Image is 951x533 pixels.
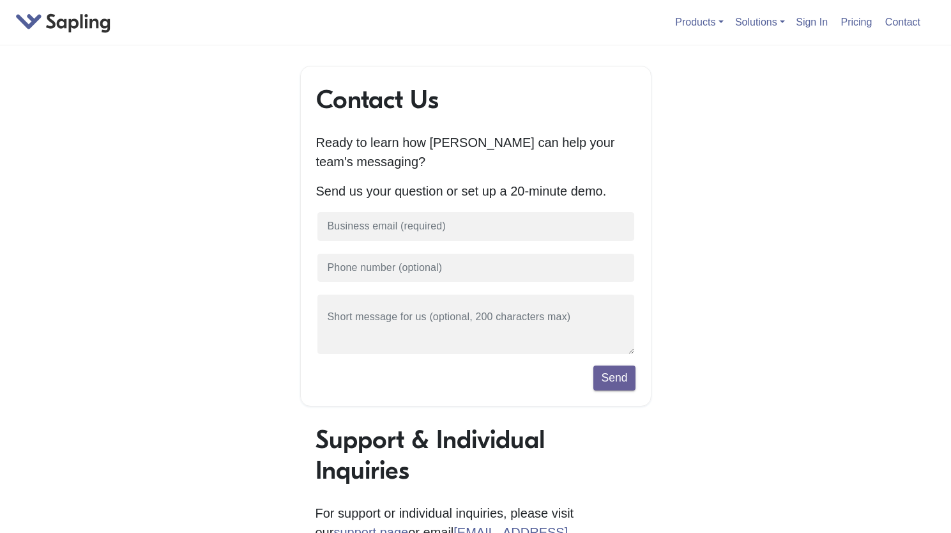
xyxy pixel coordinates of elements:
h1: Contact Us [316,84,635,115]
a: Pricing [836,12,878,33]
a: Products [675,17,723,27]
p: Send us your question or set up a 20-minute demo. [316,182,635,201]
input: Phone number (optional) [316,252,635,284]
h1: Support & Individual Inquiries [316,424,636,486]
button: Send [593,366,635,390]
input: Business email (required) [316,211,635,242]
a: Sign In [791,12,833,33]
p: Ready to learn how [PERSON_NAME] can help your team's messaging? [316,133,635,171]
a: Solutions [735,17,785,27]
a: Contact [880,12,925,33]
